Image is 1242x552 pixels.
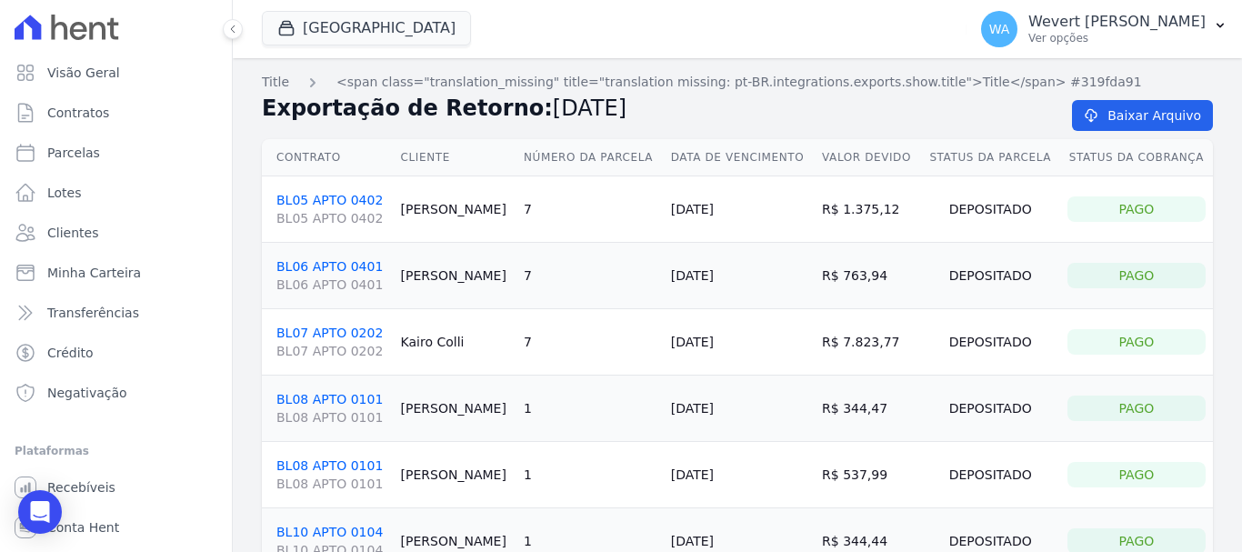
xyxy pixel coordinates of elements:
[1028,31,1206,45] p: Ver opções
[7,295,225,331] a: Transferências
[815,442,921,508] td: R$ 537,99
[7,135,225,171] a: Parcelas
[47,384,127,402] span: Negativação
[47,518,119,537] span: Conta Hent
[276,458,386,493] a: BL08 APTO 0101BL08 APTO 0101
[7,55,225,91] a: Visão Geral
[1072,100,1213,131] a: Baixar Arquivo
[928,462,1053,487] div: Depositado
[815,176,921,243] td: R$ 1.375,12
[928,329,1053,355] div: Depositado
[47,224,98,242] span: Clientes
[7,175,225,211] a: Lotes
[815,139,921,176] th: Valor devido
[394,376,516,442] td: [PERSON_NAME]
[553,95,626,121] span: [DATE]
[47,184,82,202] span: Lotes
[276,193,386,227] a: BL05 APTO 0402BL05 APTO 0402
[516,243,664,309] td: 7
[18,490,62,534] div: Open Intercom Messenger
[276,259,386,294] a: BL06 APTO 0401BL06 APTO 0401
[276,475,386,493] span: BL08 APTO 0101
[1060,139,1213,176] th: Status da Cobrança
[262,73,1213,92] nav: Breadcrumb
[7,509,225,546] a: Conta Hent
[1067,329,1206,355] div: Pago
[47,344,94,362] span: Crédito
[7,215,225,251] a: Clientes
[664,376,815,442] td: [DATE]
[7,95,225,131] a: Contratos
[516,176,664,243] td: 7
[1067,396,1206,421] div: Pago
[664,309,815,376] td: [DATE]
[7,469,225,506] a: Recebíveis
[394,243,516,309] td: [PERSON_NAME]
[928,263,1053,288] div: Depositado
[47,104,109,122] span: Contratos
[1067,263,1206,288] div: Pago
[262,73,289,92] a: Title
[47,264,141,282] span: Minha Carteira
[1067,462,1206,487] div: Pago
[516,442,664,508] td: 1
[516,309,664,376] td: 7
[928,396,1053,421] div: Depositado
[276,392,386,427] a: BL08 APTO 0101BL08 APTO 0101
[276,326,386,360] a: BL07 APTO 0202BL07 APTO 0202
[664,243,815,309] td: [DATE]
[815,243,921,309] td: R$ 763,94
[7,335,225,371] a: Crédito
[47,478,115,497] span: Recebíveis
[394,176,516,243] td: [PERSON_NAME]
[276,408,386,427] span: BL08 APTO 0101
[262,11,471,45] button: [GEOGRAPHIC_DATA]
[516,139,664,176] th: Número da Parcela
[394,309,516,376] td: Kairo Colli
[276,209,386,227] span: BL05 APTO 0402
[15,440,217,462] div: Plataformas
[815,376,921,442] td: R$ 344,47
[262,139,394,176] th: Contrato
[1067,196,1206,222] div: Pago
[7,375,225,411] a: Negativação
[336,73,1142,92] a: <span class="translation_missing" title="translation missing: pt-BR.integrations.exports.show.tit...
[928,196,1053,222] div: Depositado
[47,304,139,322] span: Transferências
[7,255,225,291] a: Minha Carteira
[967,4,1242,55] button: WA Wevert [PERSON_NAME] Ver opções
[921,139,1060,176] th: Status da Parcela
[664,139,815,176] th: Data de Vencimento
[262,75,289,89] span: translation missing: pt-BR.integrations.exports.index.title
[262,92,1043,125] h2: Exportação de Retorno:
[394,442,516,508] td: [PERSON_NAME]
[47,64,120,82] span: Visão Geral
[989,23,1010,35] span: WA
[276,342,386,360] span: BL07 APTO 0202
[815,309,921,376] td: R$ 7.823,77
[664,442,815,508] td: [DATE]
[47,144,100,162] span: Parcelas
[276,276,386,294] span: BL06 APTO 0401
[664,176,815,243] td: [DATE]
[516,376,664,442] td: 1
[394,139,516,176] th: Cliente
[1028,13,1206,31] p: Wevert [PERSON_NAME]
